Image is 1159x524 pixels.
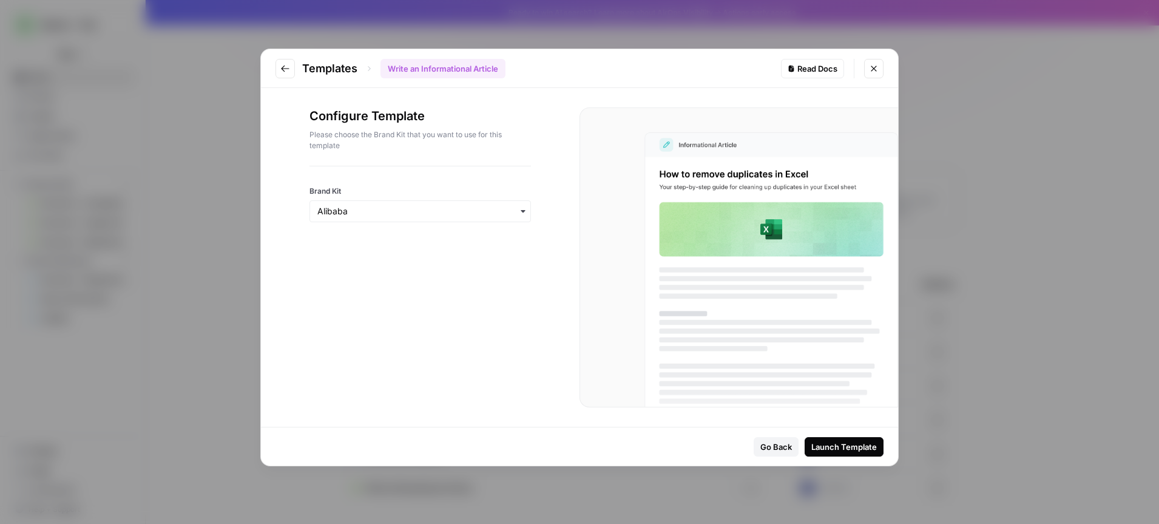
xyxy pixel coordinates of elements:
a: Read Docs [781,59,844,78]
div: Configure Template [309,107,531,166]
button: Launch Template [805,437,884,457]
div: Go Back [760,441,792,453]
input: Alibaba [317,205,523,217]
div: Write an Informational Article [380,59,505,78]
button: Close modal [864,59,884,78]
button: Go Back [754,437,799,457]
label: Brand Kit [309,186,531,197]
div: Read Docs [788,63,837,75]
button: Go to previous step [275,59,295,78]
p: Please choose the Brand Kit that you want to use for this template [309,129,531,151]
div: Templates [302,59,505,78]
div: Launch Template [811,441,877,453]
